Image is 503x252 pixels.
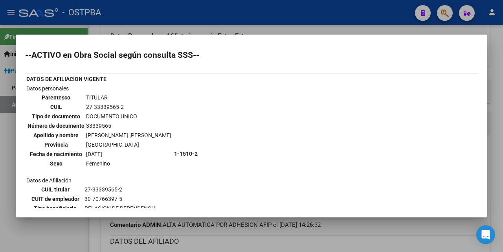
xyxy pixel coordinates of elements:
[27,93,85,102] th: Parentesco
[174,151,198,157] b: 1-1510-2
[26,76,106,82] b: DATOS DE AFILIACION VIGENTE
[27,204,83,213] th: Tipo beneficiario
[27,195,83,203] th: CUIT de empleador
[25,51,478,59] h2: --ACTIVO en Obra Social según consulta SSS--
[86,112,172,121] td: DOCUMENTO UNICO
[27,103,85,111] th: CUIL
[86,121,172,130] td: 33339565
[84,185,157,194] td: 27-33339565-2
[27,159,85,168] th: Sexo
[27,131,85,140] th: Apellido y nombre
[84,195,157,203] td: 30-70766397-5
[84,204,157,213] td: RELACION DE DEPENDENCIA
[86,93,172,102] td: TITULAR
[26,84,173,223] td: Datos personales Datos de Afiliación
[27,185,83,194] th: CUIL titular
[86,131,172,140] td: [PERSON_NAME] [PERSON_NAME]
[86,103,172,111] td: 27-33339565-2
[86,140,172,149] td: [GEOGRAPHIC_DATA]
[27,121,85,130] th: Número de documento
[86,150,172,158] td: [DATE]
[27,112,85,121] th: Tipo de documento
[476,225,495,244] div: Open Intercom Messenger
[27,140,85,149] th: Provincia
[27,150,85,158] th: Fecha de nacimiento
[86,159,172,168] td: Femenino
